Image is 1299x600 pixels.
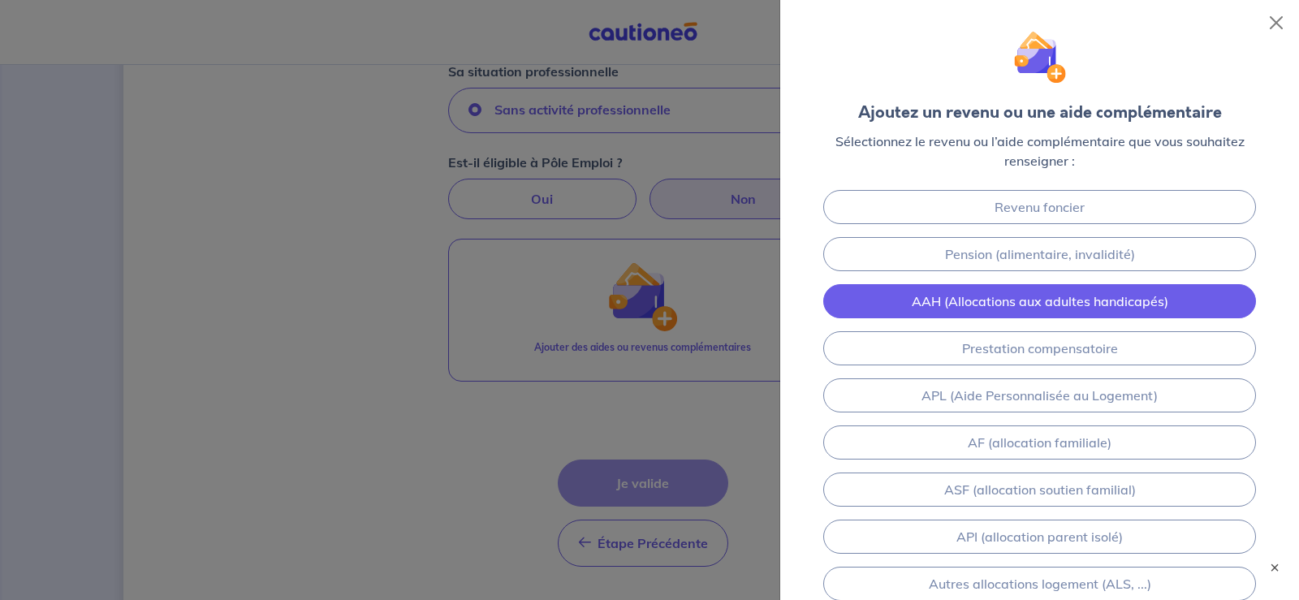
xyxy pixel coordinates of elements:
a: APL (Aide Personnalisée au Logement) [823,378,1256,412]
a: Pension (alimentaire, invalidité) [823,237,1256,271]
div: Ajoutez un revenu ou une aide complémentaire [858,101,1222,125]
a: AF (allocation familiale) [823,425,1256,460]
a: Revenu foncier [823,190,1256,224]
a: API (allocation parent isolé) [823,520,1256,554]
button: × [1267,559,1283,576]
p: Sélectionnez le revenu ou l’aide complémentaire que vous souhaitez renseigner : [806,132,1273,171]
a: Prestation compensatoire [823,331,1256,365]
a: AAH (Allocations aux adultes handicapés) [823,284,1256,318]
img: illu_wallet.svg [1013,31,1066,84]
a: ASF (allocation soutien familial) [823,473,1256,507]
button: Close [1263,10,1289,36]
